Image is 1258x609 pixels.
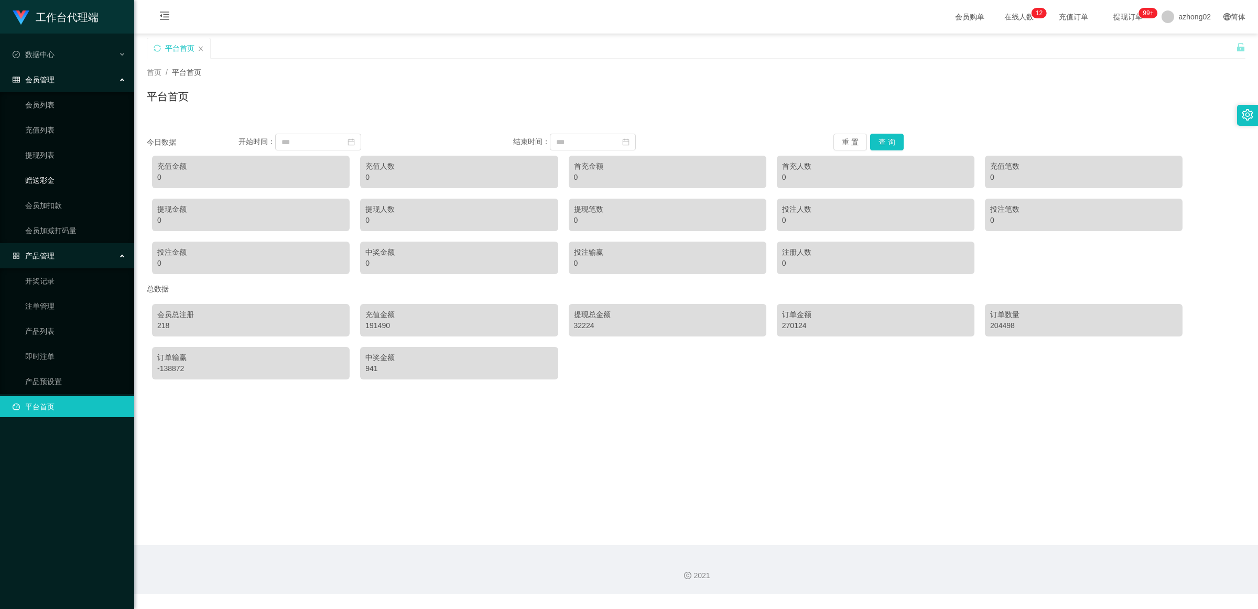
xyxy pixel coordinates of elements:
[25,371,126,392] a: 产品预设置
[147,68,161,77] span: 首页
[990,161,1177,172] div: 充值笔数
[1223,13,1231,20] i: 图标: global
[365,363,552,374] div: 941
[25,119,126,140] a: 充值列表
[157,172,344,183] div: 0
[782,204,969,215] div: 投注人数
[990,309,1177,320] div: 订单数量
[13,252,55,260] span: 产品管理
[13,75,55,84] span: 会员管理
[165,38,194,58] div: 平台首页
[36,1,99,34] h1: 工作台代理端
[1039,8,1043,18] p: 2
[1032,8,1047,18] sup: 12
[513,137,550,146] span: 结束时间：
[157,320,344,331] div: 218
[574,309,761,320] div: 提现总金额
[365,352,552,363] div: 中奖金额
[782,320,969,331] div: 270124
[574,161,761,172] div: 首充金额
[684,572,691,579] i: 图标: copyright
[147,89,189,104] h1: 平台首页
[143,570,1250,581] div: 2021
[166,68,168,77] span: /
[365,172,552,183] div: 0
[157,258,344,269] div: 0
[172,68,201,77] span: 平台首页
[365,161,552,172] div: 充值人数
[157,363,344,374] div: -138872
[999,13,1039,20] span: 在线人数
[365,247,552,258] div: 中奖金额
[147,1,182,34] i: 图标: menu-fold
[25,94,126,115] a: 会员列表
[574,215,761,226] div: 0
[157,215,344,226] div: 0
[574,320,761,331] div: 32224
[782,215,969,226] div: 0
[238,137,275,146] span: 开始时间：
[365,204,552,215] div: 提现人数
[365,320,552,331] div: 191490
[1242,109,1253,121] i: 图标: setting
[1036,8,1039,18] p: 1
[13,13,99,21] a: 工作台代理端
[1054,13,1093,20] span: 充值订单
[25,145,126,166] a: 提现列表
[25,270,126,291] a: 开奖记录
[782,258,969,269] div: 0
[13,51,20,58] i: 图标: check-circle-o
[198,46,204,52] i: 图标: close
[25,220,126,241] a: 会员加减打码量
[157,161,344,172] div: 充值金额
[157,204,344,215] div: 提现金额
[154,45,161,52] i: 图标: sync
[870,134,904,150] button: 查 询
[1236,42,1245,52] i: 图标: unlock
[157,309,344,320] div: 会员总注册
[990,215,1177,226] div: 0
[990,172,1177,183] div: 0
[25,195,126,216] a: 会员加扣款
[782,172,969,183] div: 0
[25,346,126,367] a: 即时注单
[833,134,867,150] button: 重 置
[157,247,344,258] div: 投注金额
[782,309,969,320] div: 订单金额
[574,258,761,269] div: 0
[365,309,552,320] div: 充值金额
[13,252,20,259] i: 图标: appstore-o
[13,396,126,417] a: 图标: dashboard平台首页
[147,279,1245,299] div: 总数据
[25,321,126,342] a: 产品列表
[147,137,238,148] div: 今日数据
[990,320,1177,331] div: 204498
[574,247,761,258] div: 投注输赢
[13,76,20,83] i: 图标: table
[574,204,761,215] div: 提现笔数
[782,161,969,172] div: 首充人数
[25,296,126,317] a: 注单管理
[348,138,355,146] i: 图标: calendar
[990,204,1177,215] div: 投注笔数
[1108,13,1148,20] span: 提现订单
[25,170,126,191] a: 赠送彩金
[365,258,552,269] div: 0
[13,10,29,25] img: logo.9652507e.png
[1138,8,1157,18] sup: 1072
[782,247,969,258] div: 注册人数
[157,352,344,363] div: 订单输赢
[365,215,552,226] div: 0
[574,172,761,183] div: 0
[622,138,630,146] i: 图标: calendar
[13,50,55,59] span: 数据中心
